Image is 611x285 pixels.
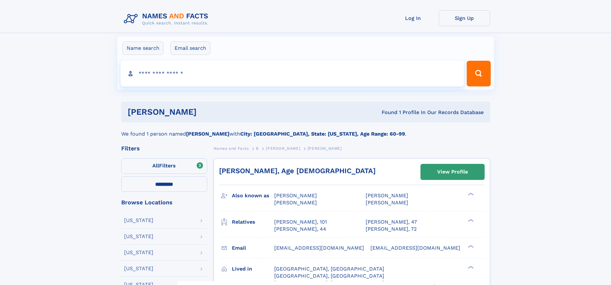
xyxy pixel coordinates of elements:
[366,226,417,233] a: [PERSON_NAME], 72
[124,234,153,239] div: [US_STATE]
[121,200,207,205] div: Browse Locations
[121,158,207,174] label: Filters
[240,131,405,137] b: City: [GEOGRAPHIC_DATA], State: [US_STATE], Age Range: 60-99
[289,109,484,116] div: Found 1 Profile In Our Records Database
[466,192,474,196] div: ❯
[124,266,153,271] div: [US_STATE]
[232,190,274,201] h3: Also known as
[266,146,300,151] span: [PERSON_NAME]
[387,10,439,26] a: Log In
[232,263,274,274] h3: Lived in
[366,200,408,206] span: [PERSON_NAME]
[274,266,384,272] span: [GEOGRAPHIC_DATA], [GEOGRAPHIC_DATA]
[266,144,300,152] a: [PERSON_NAME]
[152,163,159,169] span: All
[274,192,317,199] span: [PERSON_NAME]
[121,146,207,151] div: Filters
[437,165,468,179] div: View Profile
[124,218,153,223] div: [US_STATE]
[256,146,259,151] span: B
[274,273,384,279] span: [GEOGRAPHIC_DATA], [GEOGRAPHIC_DATA]
[121,61,464,86] input: search input
[466,265,474,269] div: ❯
[274,200,317,206] span: [PERSON_NAME]
[274,245,364,251] span: [EMAIL_ADDRESS][DOMAIN_NAME]
[121,10,214,28] img: Logo Names and Facts
[124,250,153,255] div: [US_STATE]
[256,144,259,152] a: B
[186,131,229,137] b: [PERSON_NAME]
[274,218,327,226] a: [PERSON_NAME], 101
[121,122,490,138] div: We found 1 person named with .
[232,243,274,254] h3: Email
[232,217,274,227] h3: Relatives
[128,108,289,116] h1: [PERSON_NAME]
[308,146,342,151] span: [PERSON_NAME]
[219,167,376,175] a: [PERSON_NAME], Age [DEMOGRAPHIC_DATA]
[421,164,484,180] a: View Profile
[439,10,490,26] a: Sign Up
[274,226,326,233] a: [PERSON_NAME], 44
[467,61,490,86] button: Search Button
[366,218,417,226] a: [PERSON_NAME], 47
[466,218,474,222] div: ❯
[370,245,460,251] span: [EMAIL_ADDRESS][DOMAIN_NAME]
[466,244,474,248] div: ❯
[366,192,408,199] span: [PERSON_NAME]
[170,41,210,55] label: Email search
[123,41,164,55] label: Name search
[214,144,249,152] a: Names and Facts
